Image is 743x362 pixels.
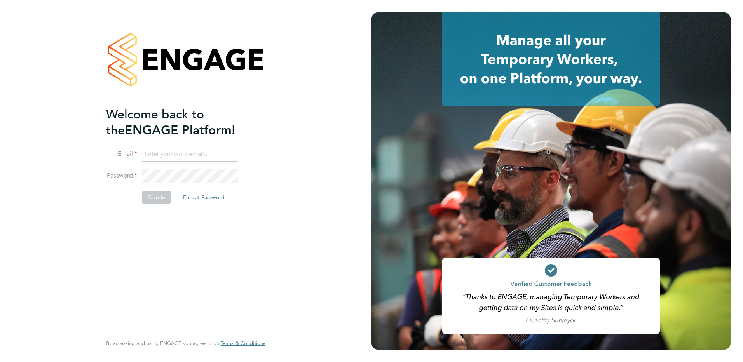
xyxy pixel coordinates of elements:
[221,340,265,346] a: Terms & Conditions
[106,107,204,138] span: Welcome back to the
[106,340,265,346] span: By accessing and using ENGAGE you agree to our
[142,191,171,204] button: Sign In
[106,106,258,138] h2: ENGAGE Platform!
[106,150,137,158] label: Email
[142,148,238,162] input: Enter your work email...
[221,340,265,346] span: Terms & Conditions
[106,172,137,180] label: Password
[177,191,231,204] button: Forgot Password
